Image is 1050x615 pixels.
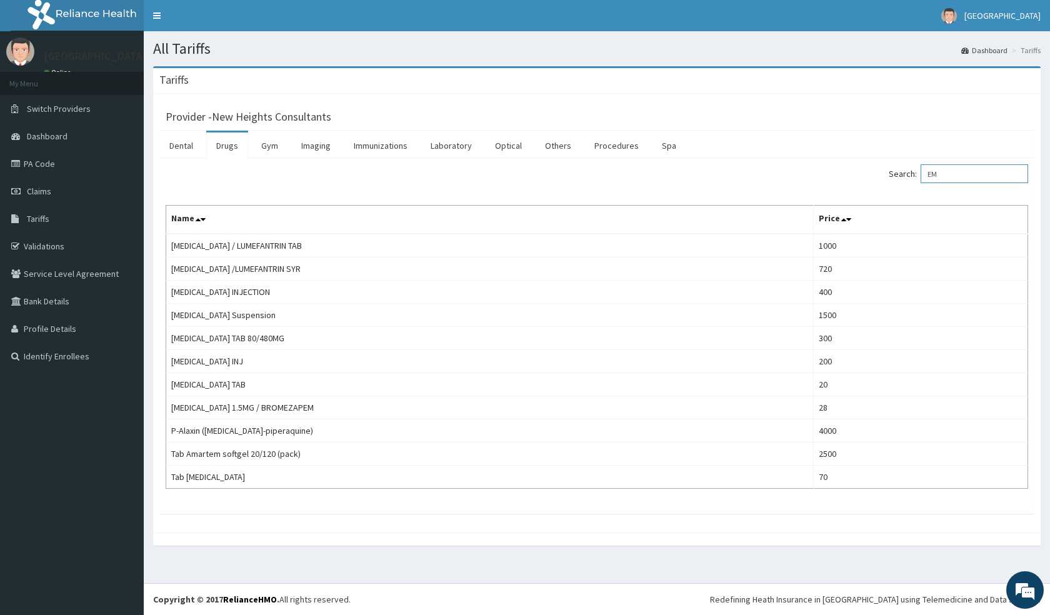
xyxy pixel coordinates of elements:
p: [GEOGRAPHIC_DATA] [44,51,147,62]
td: 300 [814,327,1028,350]
td: [MEDICAL_DATA] INJ [166,350,814,373]
a: Laboratory [421,132,482,159]
a: Dashboard [961,45,1007,56]
td: 720 [814,257,1028,281]
img: d_794563401_company_1708531726252_794563401 [23,62,51,94]
td: [MEDICAL_DATA] 1.5MG / BROMEZAPEM [166,396,814,419]
span: Dashboard [27,131,67,142]
strong: Copyright © 2017 . [153,594,279,605]
a: Spa [652,132,686,159]
td: 28 [814,396,1028,419]
a: Drugs [206,132,248,159]
span: Claims [27,186,51,197]
a: Immunizations [344,132,417,159]
td: 4000 [814,419,1028,442]
a: Others [535,132,581,159]
td: 200 [814,350,1028,373]
td: 20 [814,373,1028,396]
span: We're online! [72,157,172,284]
a: Optical [485,132,532,159]
a: Procedures [584,132,649,159]
li: Tariffs [1009,45,1041,56]
span: Tariffs [27,213,49,224]
td: 2500 [814,442,1028,466]
img: User Image [6,37,34,66]
td: 1500 [814,304,1028,327]
td: Tab Amartem softgel 20/120 (pack) [166,442,814,466]
div: Chat with us now [65,70,210,86]
a: RelianceHMO [223,594,277,605]
td: [MEDICAL_DATA] /LUMEFANTRIN SYR [166,257,814,281]
td: [MEDICAL_DATA] TAB [166,373,814,396]
h3: Tariffs [159,74,189,86]
div: Redefining Heath Insurance in [GEOGRAPHIC_DATA] using Telemedicine and Data Science! [710,593,1041,606]
img: User Image [941,8,957,24]
td: [MEDICAL_DATA] TAB 80/480MG [166,327,814,350]
footer: All rights reserved. [144,583,1050,615]
a: Gym [251,132,288,159]
th: Price [814,206,1028,234]
textarea: Type your message and hit 'Enter' [6,341,238,385]
td: 70 [814,466,1028,489]
h1: All Tariffs [153,41,1041,57]
h3: Provider - New Heights Consultants [166,111,331,122]
td: [MEDICAL_DATA] INJECTION [166,281,814,304]
input: Search: [921,164,1028,183]
td: [MEDICAL_DATA] Suspension [166,304,814,327]
td: 1000 [814,234,1028,257]
span: [GEOGRAPHIC_DATA] [964,10,1041,21]
td: P-Alaxin ([MEDICAL_DATA]-piperaquine) [166,419,814,442]
a: Imaging [291,132,341,159]
span: Switch Providers [27,103,91,114]
label: Search: [889,164,1028,183]
td: 400 [814,281,1028,304]
td: Tab [MEDICAL_DATA] [166,466,814,489]
a: Online [44,68,74,77]
th: Name [166,206,814,234]
td: [MEDICAL_DATA] / LUMEFANTRIN TAB [166,234,814,257]
a: Dental [159,132,203,159]
div: Minimize live chat window [205,6,235,36]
